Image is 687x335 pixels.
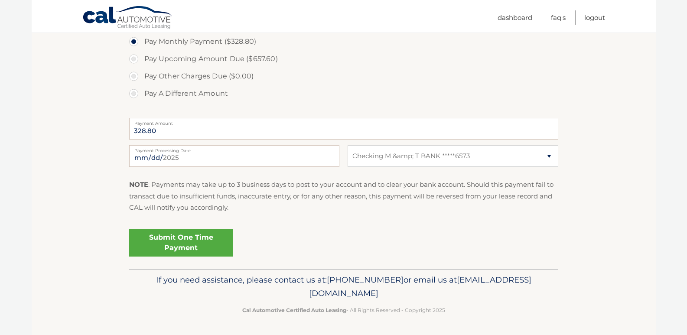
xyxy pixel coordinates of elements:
[129,229,233,257] a: Submit One Time Payment
[129,145,339,167] input: Payment Date
[129,118,558,140] input: Payment Amount
[129,50,558,68] label: Pay Upcoming Amount Due ($657.60)
[135,306,553,315] p: - All Rights Reserved - Copyright 2025
[129,68,558,85] label: Pay Other Charges Due ($0.00)
[551,10,566,25] a: FAQ's
[129,33,558,50] label: Pay Monthly Payment ($328.80)
[82,6,173,31] a: Cal Automotive
[129,179,558,213] p: : Payments may take up to 3 business days to post to your account and to clear your bank account....
[584,10,605,25] a: Logout
[129,180,148,189] strong: NOTE
[242,307,346,313] strong: Cal Automotive Certified Auto Leasing
[129,85,558,102] label: Pay A Different Amount
[129,145,339,152] label: Payment Processing Date
[129,118,558,125] label: Payment Amount
[135,273,553,301] p: If you need assistance, please contact us at: or email us at
[327,275,404,285] span: [PHONE_NUMBER]
[498,10,532,25] a: Dashboard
